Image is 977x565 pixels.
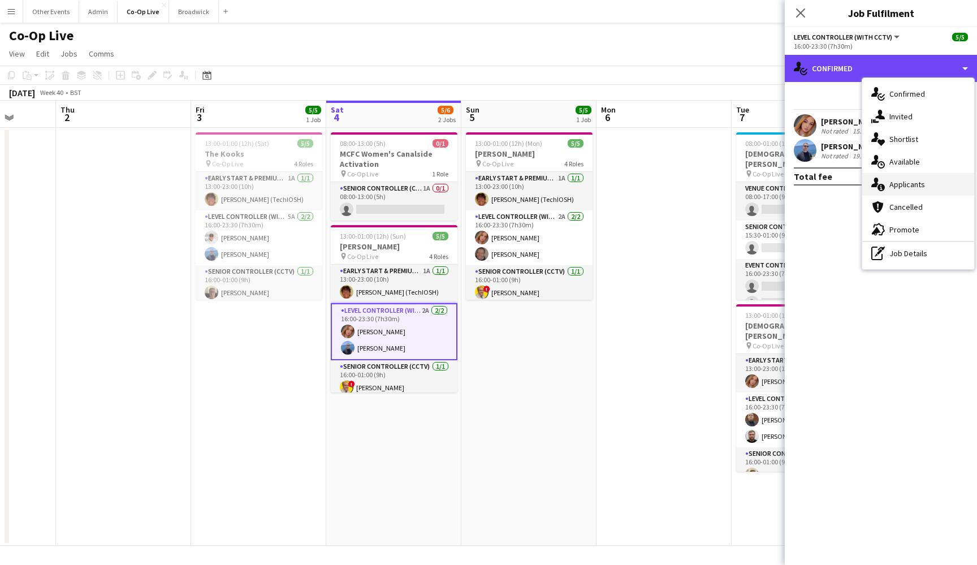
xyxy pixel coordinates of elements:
[821,117,891,127] div: [PERSON_NAME]
[340,232,406,240] span: 13:00-01:00 (12h) (Sun)
[785,55,977,82] div: Confirmed
[432,170,448,178] span: 1 Role
[601,105,616,115] span: Mon
[60,105,75,115] span: Thu
[196,172,322,210] app-card-role: Early Start & Premium Controller (with CCTV)1A1/113:00-23:00 (10h)[PERSON_NAME] (TechIOSH)
[331,225,457,393] app-job-card: 13:00-01:00 (12h) (Sun)5/5[PERSON_NAME] Co-Op Live4 RolesEarly Start & Premium Controller (with C...
[429,252,448,261] span: 4 Roles
[466,149,593,159] h3: [PERSON_NAME]
[9,27,74,44] h1: Co-Op Live
[37,88,66,97] span: Week 40
[736,393,863,447] app-card-role: Level Controller (with CCTV)5A2/216:00-23:30 (7h30m)[PERSON_NAME][PERSON_NAME]
[576,115,591,124] div: 1 Job
[331,265,457,303] app-card-role: Early Start & Premium Controller (with CCTV)1A1/113:00-23:00 (10h)[PERSON_NAME] (TechIOSH)
[331,182,457,221] app-card-role: Senior Controller (CCTV)1A0/108:00-13:00 (5h)
[736,132,863,300] app-job-card: 08:00-01:00 (17h) (Wed)0/6[DEMOGRAPHIC_DATA][PERSON_NAME] Co-Op Live4 RolesVenue Controller (Days...
[331,241,457,252] h3: [PERSON_NAME]
[205,139,269,148] span: 13:00-01:00 (12h) (Sat)
[433,232,448,240] span: 5/5
[438,115,456,124] div: 2 Jobs
[196,149,322,159] h3: The Kooks
[821,127,850,135] div: Not rated
[753,170,784,178] span: Co-Op Live
[9,49,25,59] span: View
[329,111,344,124] span: 4
[347,252,378,261] span: Co-Op Live
[475,139,542,148] span: 13:00-01:00 (12h) (Mon)
[794,33,892,41] span: Level Controller (with CCTV)
[952,33,968,41] span: 5/5
[5,46,29,61] a: View
[84,46,119,61] a: Comms
[331,132,457,221] app-job-card: 08:00-13:00 (5h)0/1MCFC Women's Canalside Activation Co-Op Live1 RoleSenior Controller (CCTV)1A0/...
[599,111,616,124] span: 6
[59,111,75,124] span: 2
[294,159,313,168] span: 4 Roles
[736,447,863,486] app-card-role: Senior Controller (CCTV)1/116:00-01:00 (9h)[PERSON_NAME]
[306,115,321,124] div: 1 Job
[70,88,81,97] div: BST
[196,265,322,304] app-card-role: Senior Controller (CCTV)1/116:00-01:00 (9h)[PERSON_NAME]
[564,159,583,168] span: 4 Roles
[736,149,863,169] h3: [DEMOGRAPHIC_DATA][PERSON_NAME]
[32,46,54,61] a: Edit
[736,304,863,472] app-job-card: 13:00-01:00 (12h) (Wed)5/5[DEMOGRAPHIC_DATA][PERSON_NAME] Co-Op Live4 RolesEarly Start & Premium ...
[331,105,344,115] span: Sat
[745,311,812,320] span: 13:00-01:00 (12h) (Wed)
[169,1,219,23] button: Broadwick
[340,139,386,148] span: 08:00-13:00 (5h)
[850,127,877,135] div: 15.39mi
[466,265,593,304] app-card-role: Senior Controller (CCTV)1/116:00-01:00 (9h)![PERSON_NAME]
[348,381,355,387] span: !
[736,182,863,221] app-card-role: Venue Controller (Days)2A0/108:00-17:00 (9h)
[794,33,901,41] button: Level Controller (with CCTV)
[821,152,850,160] div: Not rated
[297,139,313,148] span: 5/5
[196,105,205,115] span: Fri
[79,1,118,23] button: Admin
[889,225,919,235] span: Promote
[433,139,448,148] span: 0/1
[794,42,968,50] div: 16:00-23:30 (7h30m)
[734,111,749,124] span: 7
[785,6,977,20] h3: Job Fulfilment
[196,132,322,300] app-job-card: 13:00-01:00 (12h) (Sat)5/5The Kooks Co-Op Live4 RolesEarly Start & Premium Controller (with CCTV)...
[466,172,593,210] app-card-role: Early Start & Premium Controller (with CCTV)1A1/113:00-23:00 (10h)[PERSON_NAME] (TechIOSH)
[60,49,77,59] span: Jobs
[482,159,513,168] span: Co-Op Live
[331,360,457,399] app-card-role: Senior Controller (CCTV)1/116:00-01:00 (9h)![PERSON_NAME]
[305,106,321,114] span: 5/5
[850,152,877,160] div: 19.41mi
[331,149,457,169] h3: MCFC Women's Canalside Activation
[889,134,918,144] span: Shortlist
[889,179,925,189] span: Applicants
[212,159,243,168] span: Co-Op Live
[862,242,974,265] div: Job Details
[736,259,863,330] app-card-role: Event Controller (with CCTV)5A0/316:00-23:30 (7h30m)
[736,354,863,393] app-card-role: Early Start & Premium Controller (with CCTV)3A1/113:00-23:00 (10h)[PERSON_NAME]
[36,49,49,59] span: Edit
[347,170,378,178] span: Co-Op Live
[745,139,812,148] span: 08:00-01:00 (17h) (Wed)
[736,221,863,259] app-card-role: Senior Controller (CCTV)0/115:30-01:00 (9h30m)
[464,111,479,124] span: 5
[889,202,923,212] span: Cancelled
[466,132,593,300] app-job-card: 13:00-01:00 (12h) (Mon)5/5[PERSON_NAME] Co-Op Live4 RolesEarly Start & Premium Controller (with C...
[736,321,863,341] h3: [DEMOGRAPHIC_DATA][PERSON_NAME]
[466,210,593,265] app-card-role: Level Controller (with CCTV)2A2/216:00-23:30 (7h30m)[PERSON_NAME][PERSON_NAME]
[196,210,322,265] app-card-role: Level Controller (with CCTV)5A2/216:00-23:30 (7h30m)[PERSON_NAME][PERSON_NAME]
[889,89,925,99] span: Confirmed
[889,111,913,122] span: Invited
[23,1,79,23] button: Other Events
[466,105,479,115] span: Sun
[568,139,583,148] span: 5/5
[794,171,832,182] div: Total fee
[56,46,82,61] a: Jobs
[194,111,205,124] span: 3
